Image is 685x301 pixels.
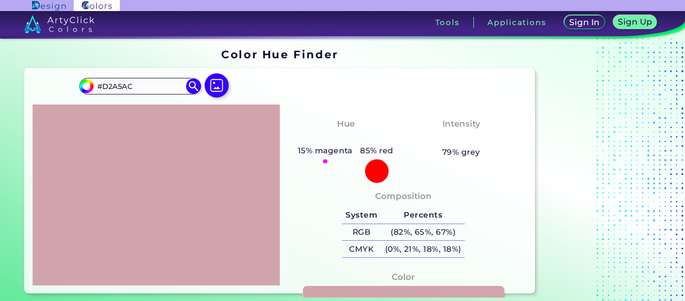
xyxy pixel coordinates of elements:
h5: Sign In [571,19,598,26]
img: icon search [186,78,201,93]
h5: CMYK [342,241,381,257]
h5: (82%, 65%, 67%) [381,224,465,241]
h4: Color [392,270,415,284]
img: ArtyClick Design logo [32,1,66,11]
h4: Hue [337,117,355,131]
h5: Sign Up [620,18,651,26]
img: logo_artyclick_colors_white.svg [24,15,95,33]
h5: System [342,207,381,224]
h5: Percents [381,207,465,224]
h5: 15% magenta [294,144,357,157]
h3: Pale [447,133,475,145]
h5: 85% red [357,144,398,157]
h5: 79% grey [442,146,480,159]
h3: Applications [487,19,546,26]
h3: Tools [435,19,460,26]
img: icon picture [205,73,229,97]
a: Sign Up [615,16,655,29]
h4: Composition [375,189,432,204]
h5: (0%, 21%, 18%, 18%) [381,241,465,257]
iframe: Advertisement [539,45,664,297]
h3: Pinkish Red [313,133,379,145]
h5: RGB [342,224,381,241]
h1: Color Hue Finder [221,47,338,62]
h4: Intensity [442,117,480,131]
input: type color.. [94,79,187,93]
a: Sign In [566,16,603,29]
